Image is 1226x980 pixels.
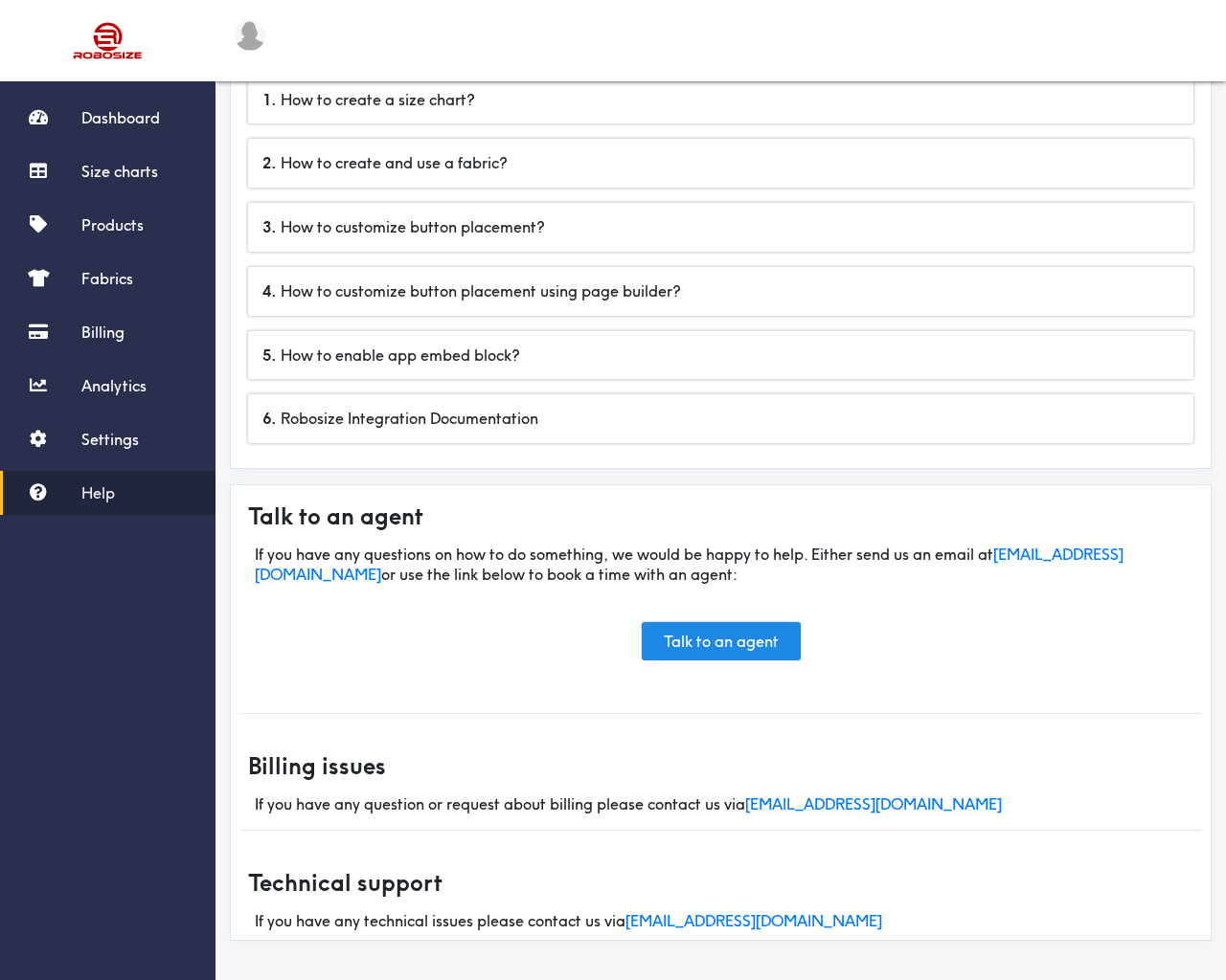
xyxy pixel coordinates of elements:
b: 3 . [262,217,277,236]
span: Help [81,483,115,502]
div: Robosize Integration Documentation [248,394,1193,443]
span: Dashboard [81,108,160,127]
b: 4 . [262,281,277,301]
div: How to customize button placement? [248,203,1193,252]
a: [EMAIL_ADDRESS][DOMAIN_NAME] [745,794,1002,813]
div: Billing issues [240,729,1201,787]
div: Technical support [240,846,1201,903]
div: If you have any question or request about billing please contact us via [240,794,1201,814]
b: 1 . [262,90,277,109]
span: Analytics [81,376,147,395]
div: How to create and use a fabric? [248,139,1193,188]
b: 6 . [262,409,277,428]
div: How to enable app embed block? [248,331,1193,380]
span: Products [81,215,144,234]
div: If you have any questions on how to do something, we would be happy to help. Either send us an em... [240,545,1201,698]
img: Robosize [36,14,180,67]
a: [EMAIL_ADDRESS][DOMAIN_NAME] [625,911,882,930]
div: If you have any technical issues please contact us via [240,911,1201,931]
div: How to customize button placement using page builder? [248,267,1193,316]
b: 5 . [262,345,277,365]
span: Settings [81,430,139,449]
span: Size charts [81,162,158,181]
span: Billing [81,323,125,342]
div: Talk to an agent [240,495,1201,537]
a: Talk to an agent [642,622,801,660]
span: Fabrics [81,269,133,288]
div: How to create a size chart? [248,76,1193,124]
a: [EMAIL_ADDRESS][DOMAIN_NAME] [255,545,1124,584]
b: 2 . [262,153,277,172]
